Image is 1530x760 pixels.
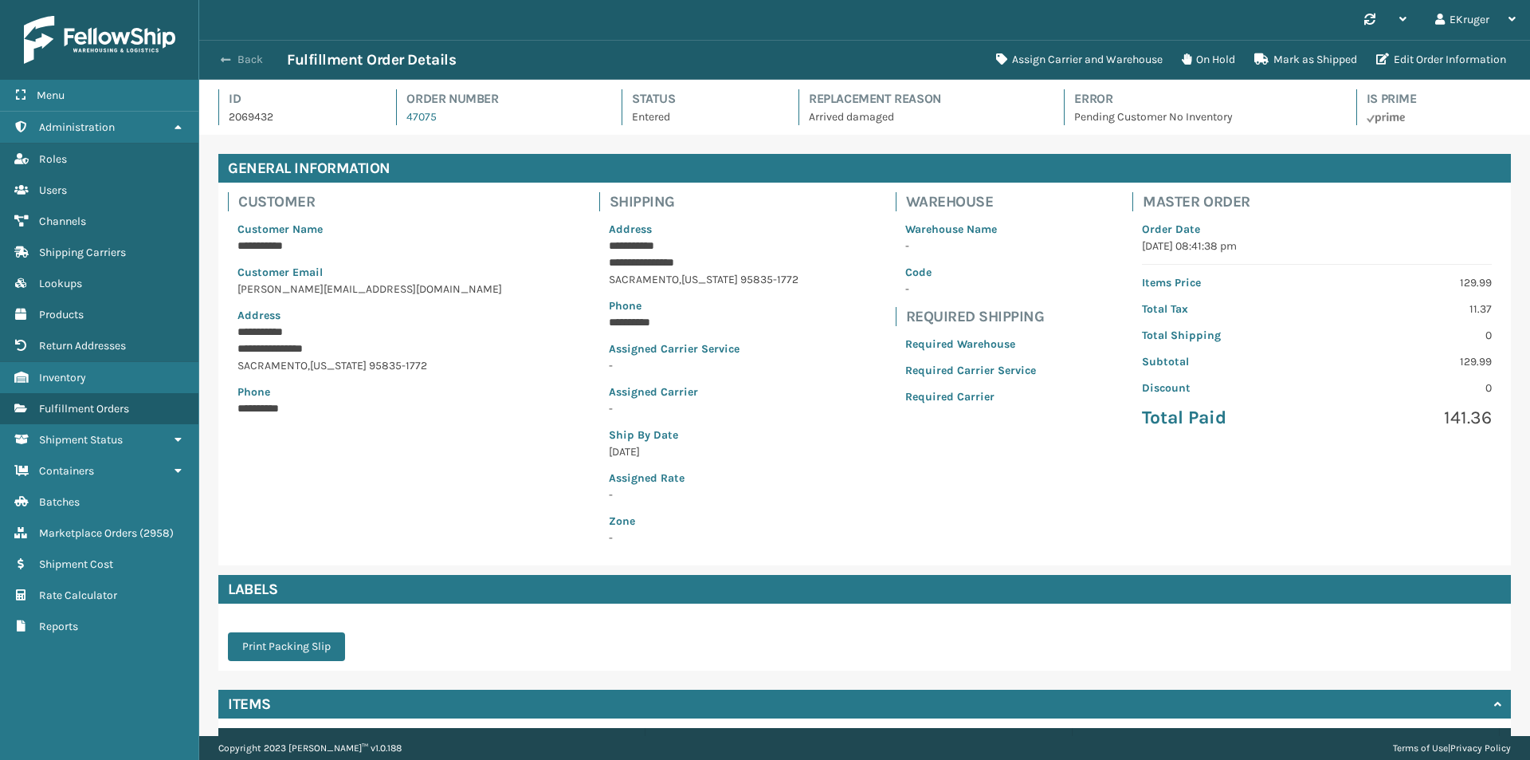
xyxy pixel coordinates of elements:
span: Users [39,183,67,197]
span: Roles [39,152,67,166]
span: Inventory [39,371,86,384]
a: 47075 [406,110,437,124]
span: ( 2958 ) [139,526,174,540]
p: 141.36 [1327,406,1492,430]
h4: Id [229,89,367,108]
span: Return Addresses [39,339,126,352]
h4: Order Number [406,89,593,108]
span: SACRAMENTO [609,273,679,286]
p: Items Price [1142,274,1307,291]
h4: Customer [238,192,512,211]
p: Phone [237,384,502,400]
h4: Labels [218,575,1511,604]
p: - [609,357,798,374]
span: , [308,359,310,372]
span: Containers [39,464,94,478]
p: 0 [1327,327,1492,344]
img: logo [24,16,175,64]
span: 95835-1772 [740,273,798,286]
p: 129.99 [1327,353,1492,370]
label: SKU [660,733,1057,747]
span: Menu [37,89,65,102]
button: Print Packing Slip [228,632,345,661]
button: On Hold [1172,44,1245,76]
span: SACRAMENTO [237,359,308,372]
p: Required Carrier [905,388,1036,405]
span: Shipment Status [39,433,123,447]
p: Zone [609,513,798,530]
p: Assigned Carrier [609,384,798,400]
i: On Hold [1182,53,1191,65]
h4: Required Shipping [906,307,1045,326]
span: [US_STATE] [681,273,738,286]
p: [PERSON_NAME][EMAIL_ADDRESS][DOMAIN_NAME] [237,281,502,297]
label: Product Name [233,733,630,747]
p: Pending Customer No Inventory [1074,108,1327,125]
span: - [609,513,798,545]
h4: Shipping [610,192,808,211]
h4: Status [632,89,770,108]
label: Quantity [1087,733,1485,747]
p: Customer Email [237,264,502,281]
p: Order Date [1142,221,1492,238]
span: Reports [39,620,78,633]
p: Subtotal [1142,353,1307,370]
p: Ship By Date [609,427,798,443]
h4: General Information [218,154,1511,183]
span: Administration [39,120,115,134]
button: Edit Order Information [1367,44,1516,76]
h4: Items [228,695,271,714]
p: Required Carrier Service [905,362,1036,379]
span: Products [39,308,84,321]
h4: Replacement Reason [809,89,1035,108]
p: Entered [632,108,770,125]
div: | [1393,736,1511,760]
h4: Warehouse [906,192,1045,211]
i: Assign Carrier and Warehouse [996,53,1007,65]
h3: Fulfillment Order Details [287,50,456,69]
p: - [905,238,1036,254]
i: Mark as Shipped [1254,53,1269,65]
span: Rate Calculator [39,589,117,602]
span: Marketplace Orders [39,526,137,540]
p: Assigned Rate [609,470,798,486]
h4: Is Prime [1367,89,1511,108]
h4: Master Order [1143,192,1501,211]
p: Assigned Carrier Service [609,341,798,357]
p: [DATE] [609,443,798,460]
button: Back [214,53,287,67]
p: Copyright 2023 [PERSON_NAME]™ v 1.0.188 [218,736,402,760]
p: 0 [1327,380,1492,396]
p: - [609,486,798,503]
p: Total Shipping [1142,327,1307,344]
span: Shipping Carriers [39,246,126,259]
i: Edit [1376,53,1389,65]
span: Address [609,222,652,236]
p: 11.37 [1327,301,1492,317]
p: Phone [609,297,798,314]
span: Channels [39,215,86,228]
a: Terms of Use [1393,742,1448,754]
p: Arrived damaged [809,108,1035,125]
button: Assign Carrier and Warehouse [987,44,1172,76]
p: 129.99 [1327,274,1492,291]
span: [US_STATE] [310,359,367,372]
p: 2069432 [229,108,367,125]
p: Customer Name [237,221,502,238]
span: Address [237,309,280,322]
p: Total Paid [1142,406,1307,430]
span: Fulfillment Orders [39,402,129,415]
p: - [905,281,1036,297]
p: [DATE] 08:41:38 pm [1142,238,1492,254]
span: , [679,273,681,286]
a: Privacy Policy [1450,742,1511,754]
p: Code [905,264,1036,281]
p: Warehouse Name [905,221,1036,238]
span: Lookups [39,277,82,290]
p: Discount [1142,380,1307,396]
span: Batches [39,495,80,509]
p: Required Warehouse [905,336,1036,352]
span: 95835-1772 [369,359,427,372]
button: Mark as Shipped [1245,44,1367,76]
p: Total Tax [1142,301,1307,317]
